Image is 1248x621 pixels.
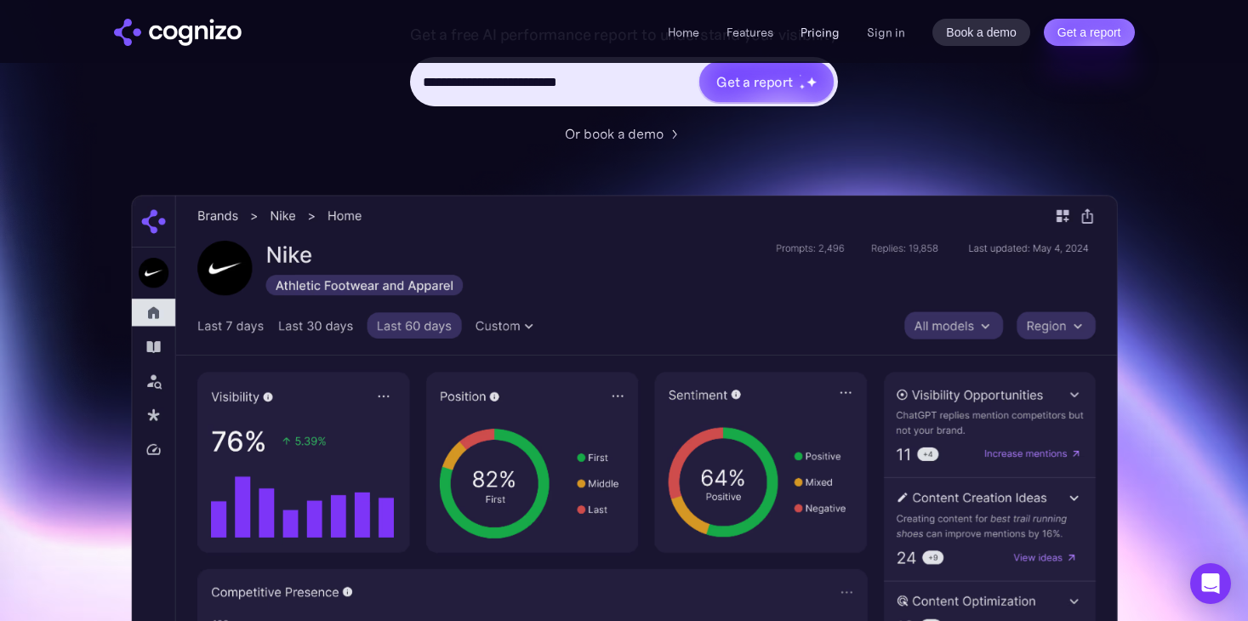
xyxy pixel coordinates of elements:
div: Or book a demo [565,123,664,144]
a: Sign in [867,22,905,43]
img: cognizo logo [114,19,242,46]
a: Features [727,25,773,40]
img: star [806,76,817,87]
a: Pricing [801,25,840,40]
a: home [114,19,242,46]
img: star [799,75,801,77]
a: Or book a demo [565,123,684,144]
form: Hero URL Input Form [410,21,838,115]
div: Open Intercom Messenger [1190,563,1231,604]
img: star [799,84,805,90]
a: Home [668,25,699,40]
a: Get a reportstarstarstar [698,60,835,104]
a: Get a report [1044,19,1135,46]
a: Book a demo [932,19,1030,46]
div: Get a report [716,71,793,92]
